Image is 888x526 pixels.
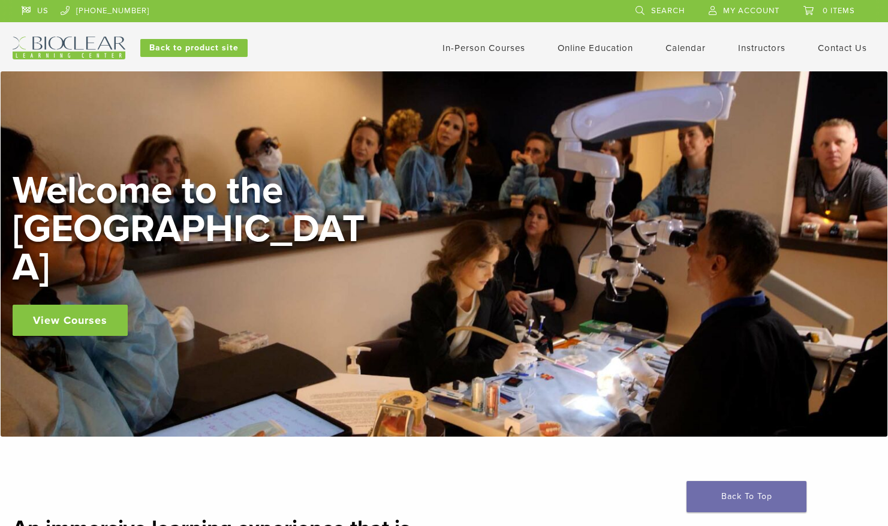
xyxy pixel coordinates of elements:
img: Bioclear [13,37,125,59]
a: Back to product site [140,39,248,57]
a: Contact Us [818,43,867,53]
a: Instructors [738,43,785,53]
a: View Courses [13,305,128,336]
a: In-Person Courses [443,43,525,53]
a: Calendar [666,43,706,53]
a: Back To Top [687,481,806,512]
a: Online Education [558,43,633,53]
span: My Account [723,6,779,16]
span: 0 items [823,6,855,16]
span: Search [651,6,685,16]
h2: Welcome to the [GEOGRAPHIC_DATA] [13,172,372,287]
